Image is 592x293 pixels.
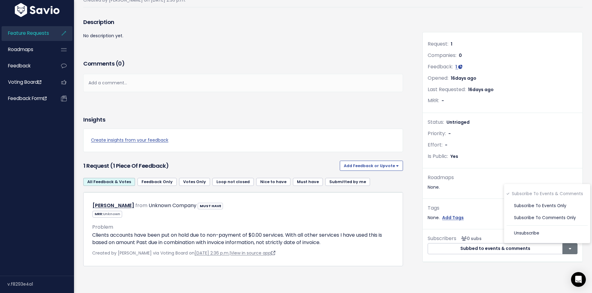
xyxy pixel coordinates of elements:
div: None. [428,183,578,191]
a: Unsubscribe [507,227,588,239]
span: Request: [428,40,448,47]
span: - [445,142,447,148]
span: Voting Board [8,79,41,85]
p: Clients accounts have been put on hold due to non-payment of $0.00 services. With all other servi... [92,231,394,246]
a: View in source app [231,250,275,256]
span: Created by [PERSON_NAME] via Voting Board on | [92,250,275,256]
strong: MUST HAVE [200,203,221,208]
a: 1 [455,64,462,70]
a: Feedback [2,59,51,73]
span: Roadmaps [8,46,33,53]
a: Create insights from your feedback [91,136,395,144]
span: Opened: [428,74,448,82]
div: v.f8293e4a1 [7,276,74,292]
div: Unknown Company [149,201,196,210]
a: All Feedback & Votes [83,178,135,186]
a: Nice to have [256,178,290,186]
button: Subbed to events & comments [428,243,563,254]
span: Is Public: [428,153,448,160]
button: Add Feedback or Upvote [340,161,403,171]
span: Status: [428,118,444,126]
span: Untriaged [446,119,470,125]
span: Feedback form [8,95,47,102]
span: Yes [450,153,458,159]
p: No description yet. [83,32,403,40]
a: [PERSON_NAME] [92,202,134,209]
span: Effort: [428,141,442,148]
a: [DATE] 2:36 p.m. [195,250,229,256]
span: Priority: [428,130,446,137]
span: Companies: [428,52,456,59]
img: logo-white.9d6f32f41409.svg [13,3,61,17]
a: Must have [293,178,323,186]
span: <p><strong>Subscribers</strong><br><br> No subscribers yet<br> </p> [459,235,482,242]
span: MRR: [428,97,439,104]
div: Add a comment... [83,74,403,92]
a: Subscribe to events only [507,200,588,212]
span: Feedback [8,62,31,69]
h3: Comments ( ) [83,59,403,68]
span: 1 [451,41,452,47]
a: Feedback form [2,91,51,106]
h3: Description [83,18,403,26]
span: days ago [455,75,476,81]
span: 16 [451,75,476,81]
div: Open Intercom Messenger [571,272,586,287]
h3: Insights [83,115,105,124]
span: days ago [472,86,494,93]
span: 1 [455,64,457,70]
span: Feedback: [428,63,453,70]
a: Roadmaps [2,42,51,57]
span: Problem [92,223,113,231]
a: Feature Requests [2,26,51,40]
a: Subscribe to comments only [507,212,588,224]
a: Submitted by me [325,178,370,186]
span: - [448,130,451,137]
span: 0 [459,52,462,58]
span: from [135,202,147,209]
span: Unknown [103,211,120,216]
span: 0 [118,60,122,67]
a: Loop not closed [212,178,254,186]
div: Tags [428,204,578,213]
span: MRR: [92,211,122,217]
div: Roadmaps [428,173,578,182]
span: Feature Requests [8,30,49,36]
span: Subscribers [428,235,456,242]
h3: 1 Request (1 piece of Feedback) [83,162,337,170]
span: 16 [468,86,494,93]
a: Voting Board [2,75,51,89]
a: Add Tags [442,214,464,222]
span: Last Requested: [428,86,466,93]
a: Votes Only [179,178,210,186]
a: Feedback Only [138,178,177,186]
div: None. [428,214,578,222]
span: - [442,98,444,104]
